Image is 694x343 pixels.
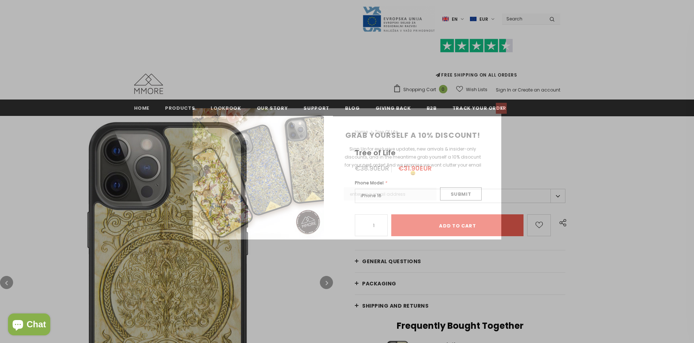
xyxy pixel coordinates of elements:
inbox-online-store-chat: Shopify online store chat [6,313,52,337]
span: GRAB YOURSELF A 10% DISCOUNT! [345,130,480,140]
a: Close [496,103,507,114]
span: Sign Up for exclusive updates, new arrivals & insider-only discounts, and in the meantime grab yo... [345,146,481,176]
input: Submit [440,187,482,200]
input: Email Address [344,187,436,200]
